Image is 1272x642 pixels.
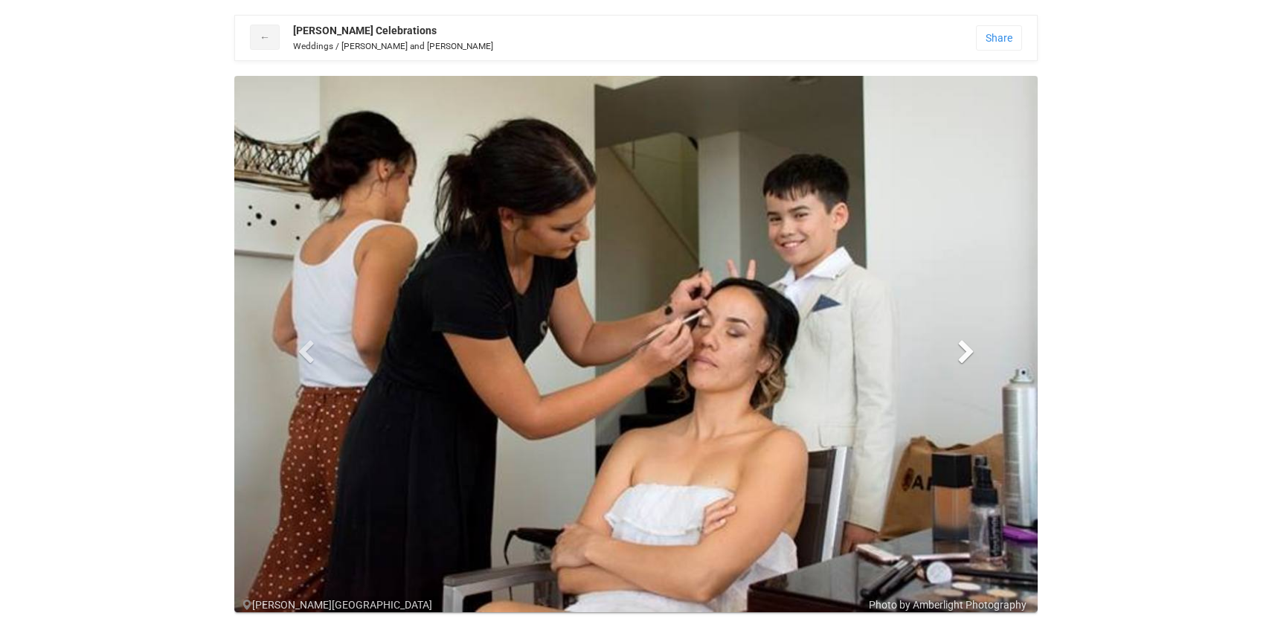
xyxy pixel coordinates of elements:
[293,41,493,51] small: Weddings / [PERSON_NAME] and [PERSON_NAME]
[250,25,280,50] a: ←
[242,597,1045,612] div: [PERSON_NAME][GEOGRAPHIC_DATA]
[976,25,1022,51] a: Share
[293,25,437,36] strong: [PERSON_NAME] Celebrations
[234,76,1038,612] img: 43167556_1975481349164596_236003256004771840_n.jpg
